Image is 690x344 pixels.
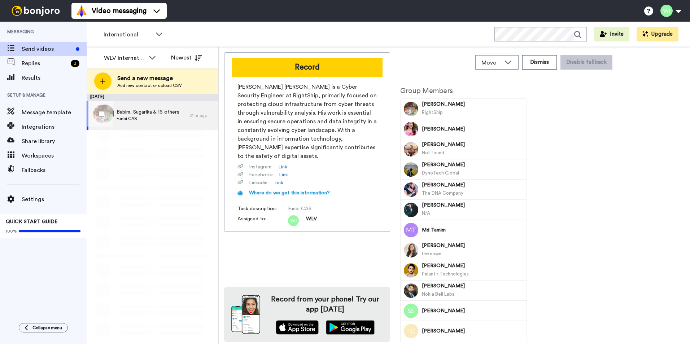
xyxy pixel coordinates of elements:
img: bj-logo-header-white.svg [9,6,63,16]
span: Linkedin : [249,179,268,186]
div: WLV International [104,54,145,62]
span: Share library [22,137,87,146]
span: Move [481,58,501,67]
span: Message template [22,108,87,117]
img: Image of Babim Bhandari [404,102,418,116]
span: Fallbacks [22,166,87,175]
img: download [231,295,260,334]
span: [PERSON_NAME] [422,242,524,249]
img: Image of Sreelekshmi Prasad [404,243,418,257]
button: Record [232,58,383,77]
span: Add new contact or upload CSV [117,83,182,88]
span: Results [22,74,87,82]
span: [PERSON_NAME] [422,262,524,269]
h4: Record from your phone! Try our app [DATE] [267,294,383,314]
span: [PERSON_NAME] [422,125,524,133]
span: Funbi CAS [288,205,357,212]
img: Image of Abuzar Khan [404,263,418,278]
span: [PERSON_NAME] [422,202,524,209]
span: Task description : [237,205,288,212]
span: [PERSON_NAME] [422,161,524,168]
span: Where do we get this information? [249,190,330,195]
div: [DATE] [87,94,218,101]
span: Facebook : [249,171,273,178]
span: Not found [422,150,444,155]
span: Send a new message [117,74,182,83]
button: Invite [594,27,629,41]
span: QUICK START GUIDE [6,219,58,224]
img: playstore [326,320,375,335]
span: [PERSON_NAME] [PERSON_NAME] is a Cyber Security Engineer at RightShip, primarily focused on prote... [237,83,377,160]
span: Unknown [422,251,441,256]
span: Collapse menu [32,325,62,331]
img: Image of Kiran Shrestha [404,142,418,156]
span: WLV [306,215,317,226]
img: Image of Sugarika Baraili [404,122,418,136]
img: Image of Umair Ali [404,203,418,217]
span: Instagram : [249,163,272,171]
span: Send videos [22,45,73,53]
button: Collapse menu [19,323,68,332]
span: N/A [422,211,430,216]
span: [PERSON_NAME] [422,181,524,189]
img: Image of Tousifur Rahman [404,324,418,338]
span: Babim, Sugarika & 16 others [117,109,179,116]
span: The DNA Company [422,191,463,195]
span: Video messaging [92,6,147,16]
img: Image of Rohith Venkata [404,283,418,298]
div: 3 [71,60,79,67]
span: Md Tamim [422,226,524,234]
a: Link [279,171,288,178]
h2: Group Members [400,87,527,95]
span: International [104,30,152,39]
a: Link [278,163,287,171]
div: 21 hr ago [189,113,215,118]
span: Nokia Bell Labs [422,292,454,296]
img: Image of Sadia Sultana [404,304,418,318]
button: Newest [166,50,207,65]
span: RightShip [422,110,443,115]
img: Image of Sujan Pokharel [404,162,418,177]
span: 100% [6,228,17,234]
span: Integrations [22,123,87,131]
span: [PERSON_NAME] [422,101,524,108]
button: Upgrade [637,27,678,41]
img: appstore [276,320,319,335]
span: [PERSON_NAME] [422,282,524,290]
span: Assigned to: [237,215,288,226]
span: Funbi CAS [117,116,179,122]
img: vm-color.svg [76,5,87,17]
img: Image of Md Tamim [404,223,418,237]
img: Image of Kashif Khan [404,182,418,197]
img: wi.png [288,215,299,226]
a: Link [274,179,283,186]
button: Disable fallback [560,55,612,70]
span: [PERSON_NAME] [422,141,524,148]
span: Palantir Technologies [422,272,469,276]
span: Workspaces [22,151,87,160]
span: DynoTech Global [422,171,459,175]
span: [PERSON_NAME] [422,327,524,335]
button: Dismiss [522,55,557,70]
span: [PERSON_NAME] [422,307,524,314]
span: Replies [22,59,68,68]
span: Settings [22,195,87,204]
